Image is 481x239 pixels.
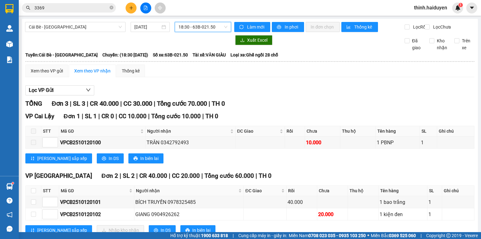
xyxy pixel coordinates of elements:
[157,100,207,107] span: Tổng cước 70.000
[41,126,59,136] th: STT
[230,51,278,58] span: Loại xe: Ghế ngồi 28 chỗ
[318,210,347,218] div: 20.000
[129,6,133,10] span: plus
[169,172,170,179] span: |
[6,41,13,47] img: warehouse-icon
[37,227,87,234] span: [PERSON_NAME] sắp xếp
[201,233,228,238] strong: 1900 633 818
[136,172,138,179] span: |
[116,113,117,120] span: |
[7,226,13,232] span: message
[256,172,257,179] span: |
[135,210,243,218] div: GIANG 0904926262
[123,100,152,107] span: CC 30.000
[306,22,340,32] button: In đơn chọn
[30,228,35,233] span: sort-ascending
[25,153,92,163] button: sort-ascending[PERSON_NAME] sắp xếp
[31,67,63,74] div: Xem theo VP gửi
[346,25,352,30] span: bar-chart
[428,198,441,206] div: 1
[126,3,137,13] button: plus
[376,126,420,136] th: Tên hàng
[287,198,316,206] div: 40.000
[86,88,91,93] span: down
[340,126,376,136] th: Thu hộ
[209,100,210,107] span: |
[455,5,461,11] img: icon-new-feature
[136,187,237,194] span: Người nhận
[259,172,272,179] span: TH 0
[134,24,160,30] input: 12/10/2025
[110,5,113,11] span: close-circle
[409,4,452,12] span: thinh.haiduyen
[247,37,267,44] span: Xuất Excel
[239,25,245,30] span: sync
[459,37,475,51] span: Trên xe
[305,126,340,136] th: Chưa
[25,85,94,95] button: Lọc VP Gửi
[410,37,425,51] span: Đã giao
[201,172,203,179] span: |
[371,232,416,239] span: Miền Bắc
[25,52,98,57] b: Tuyến: Cái Bè - [GEOGRAPHIC_DATA]
[377,139,419,146] div: 1 PBNP
[272,22,304,32] button: printerIn phơi
[354,24,373,30] span: Thống kê
[139,172,167,179] span: CR 40.000
[466,3,477,13] button: caret-down
[147,139,234,146] div: TRÂN 0342792493
[59,196,134,208] td: VPCB2510120101
[59,208,134,220] td: VPCB2510120102
[30,156,35,161] span: sort-ascending
[5,4,13,13] img: logo-vxr
[153,51,188,58] span: Số xe: 63B-021.50
[37,155,87,162] span: [PERSON_NAME] sắp xếp
[154,100,155,107] span: |
[237,128,278,135] span: ĐC Giao
[154,228,158,233] span: printer
[143,6,148,10] span: file-add
[140,3,151,13] button: file-add
[34,4,108,11] input: Tìm tên, số ĐT hoặc mã đơn
[25,113,54,120] span: VP Cai Lậy
[140,155,158,162] span: In biên lai
[52,100,68,107] span: Đơn 3
[421,139,436,146] div: 1
[437,126,474,136] th: Ghi chú
[102,51,148,58] span: Chuyến: (18:30 [DATE])
[98,113,100,120] span: |
[64,113,80,120] span: Đơn 1
[128,153,163,163] button: printerIn biên lai
[202,113,204,120] span: |
[7,212,13,218] span: notification
[70,100,71,107] span: |
[61,128,139,135] span: Mã GD
[6,25,13,32] img: warehouse-icon
[411,24,427,30] span: Lọc Rồi
[101,113,114,120] span: CR 0
[459,3,462,7] span: 1
[446,233,451,238] span: copyright
[97,153,124,163] button: printerIn DS
[277,25,282,30] span: printer
[155,3,166,13] button: aim
[61,187,128,194] span: Mã GD
[240,38,245,43] span: download
[60,139,144,146] div: VPCB2510120100
[205,113,218,120] span: TH 0
[25,100,42,107] span: TỔNG
[180,225,215,235] button: printerIn biên lai
[151,113,201,120] span: Tổng cước 10.000
[161,227,171,234] span: In DS
[109,155,119,162] span: In DS
[235,35,272,45] button: downloadXuất Excel
[458,3,463,7] sup: 1
[285,126,305,136] th: Rồi
[238,232,287,239] span: Cung cấp máy in - giấy in:
[431,24,452,30] span: Lọc Chưa
[110,6,113,9] span: close-circle
[82,113,83,120] span: |
[348,186,379,196] th: Thu hộ
[289,232,366,239] span: Miền Nam
[101,172,118,179] span: Đơn 2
